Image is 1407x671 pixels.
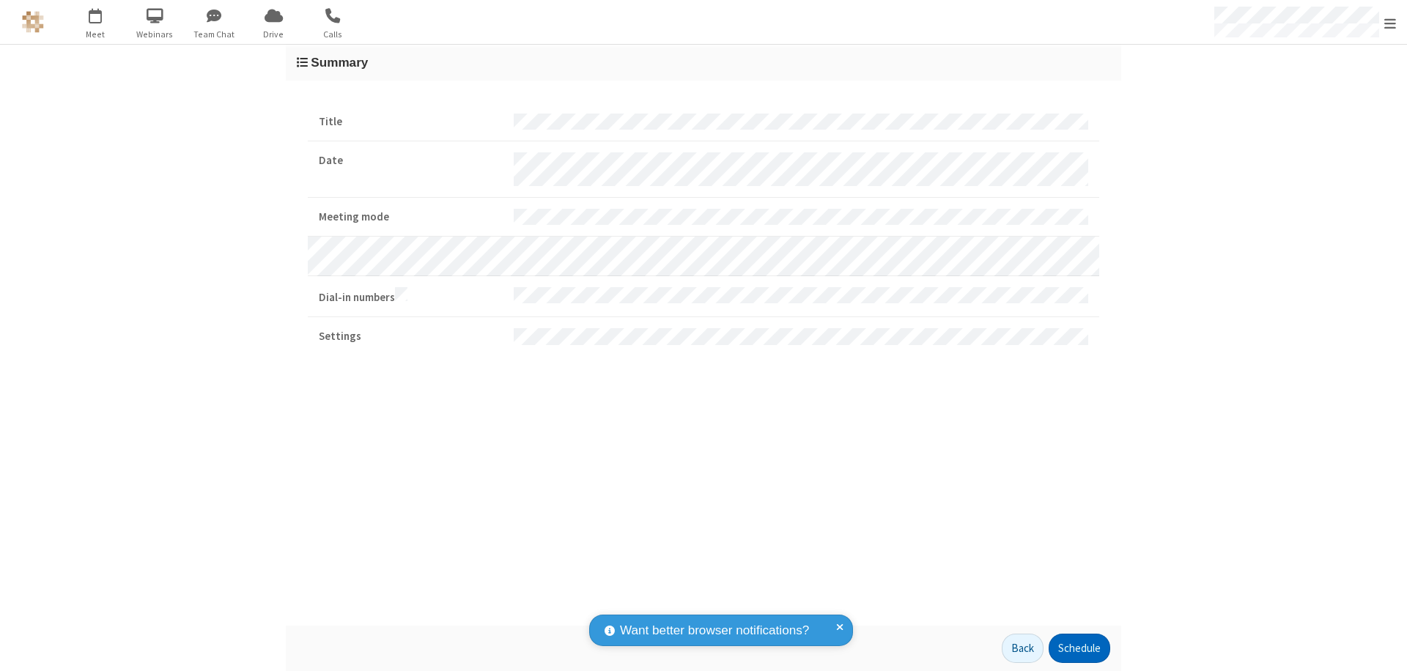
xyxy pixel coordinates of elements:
span: Summary [311,55,368,70]
button: Back [1002,634,1044,663]
iframe: Chat [1370,633,1396,661]
strong: Meeting mode [319,209,503,226]
img: QA Selenium DO NOT DELETE OR CHANGE [22,11,44,33]
strong: Title [319,114,503,130]
strong: Settings [319,328,503,345]
span: Webinars [128,28,182,41]
span: Meet [68,28,123,41]
span: Team Chat [187,28,242,41]
span: Calls [306,28,361,41]
button: Schedule [1049,634,1110,663]
strong: Dial-in numbers [319,287,503,306]
span: Want better browser notifications? [620,621,809,640]
span: Drive [246,28,301,41]
strong: Date [319,152,503,169]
